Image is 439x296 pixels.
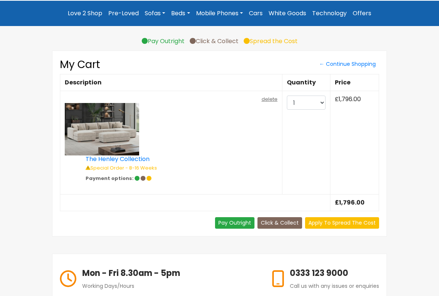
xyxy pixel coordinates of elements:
img: the-henley-collection [65,103,139,156]
a: ← Continue Shopping [316,58,379,70]
a: Click & Collect [257,217,302,229]
a: Cars [246,7,266,20]
th: Description [60,74,282,91]
a: The Henley Collection [86,155,213,163]
h6: 0333 123 9000 [290,267,379,279]
a: Pay Outright [215,217,254,229]
a: Beds [168,7,193,20]
a: White Goods [266,7,309,20]
a: Sofas [142,7,168,20]
span: Call us with any issues or enquiries [290,282,379,290]
span: Pay Outright [142,37,188,45]
a: Apply To Spread The Cost [305,217,379,229]
a: Love 2 Shop [65,7,105,20]
span: £ [335,198,365,207]
span: 1,796.00 [339,198,365,207]
b: Payment options: [86,175,134,182]
span: 1,796.00 [339,95,361,103]
h3: My Cart [60,58,269,71]
a: Offers [350,7,374,20]
a: delete [262,96,278,103]
span: Special Order - 8-16 Weeks [86,164,157,171]
h6: Mon - Fri 8.30am - 5pm [82,267,180,279]
a: Pre-Loved [105,7,142,20]
a: Technology [309,7,350,20]
span: Working Days/Hours [82,282,134,290]
span: £ [335,95,361,103]
th: Quantity [282,74,330,91]
span: Spread the Cost [244,37,298,45]
a: Mobile Phones [193,7,246,20]
span: Click & Collect [190,37,242,45]
th: Price [330,74,379,91]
